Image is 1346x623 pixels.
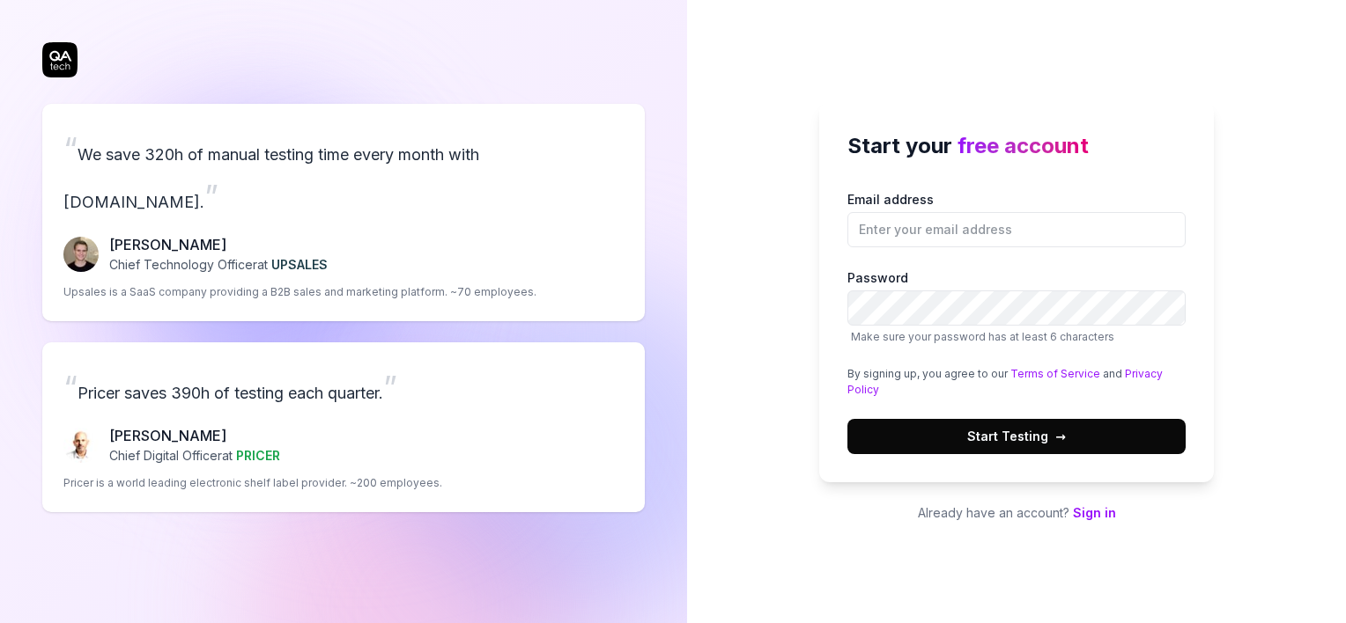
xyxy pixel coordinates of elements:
a: Terms of Service [1010,367,1100,380]
label: Email address [847,190,1186,247]
p: [PERSON_NAME] [109,425,280,446]
p: Upsales is a SaaS company providing a B2B sales and marketing platform. ~70 employees. [63,284,536,300]
p: Chief Digital Officer at [109,446,280,465]
p: Already have an account? [819,503,1214,522]
button: Start Testing→ [847,419,1186,454]
span: “ [63,368,78,407]
p: Pricer saves 390h of testing each quarter. [63,363,624,411]
div: By signing up, you agree to our and [847,366,1186,398]
span: ” [204,177,218,216]
span: free account [958,133,1089,158]
span: PRICER [236,448,280,463]
input: Email address [847,212,1186,247]
label: Password [847,268,1186,345]
span: → [1055,427,1066,445]
a: Sign in [1073,505,1116,520]
a: “Pricer saves 390h of testing each quarter.”Chris Chalkitis[PERSON_NAME]Chief Digital Officerat P... [42,342,645,512]
span: Make sure your password has at least 6 characters [851,330,1114,343]
span: ” [383,368,397,407]
p: We save 320h of manual testing time every month with [DOMAIN_NAME]. [63,125,624,220]
input: PasswordMake sure your password has at least 6 characters [847,290,1186,326]
span: UPSALES [271,257,328,272]
a: Privacy Policy [847,367,1163,396]
a: “We save 320h of manual testing time every month with [DOMAIN_NAME].”Fredrik Seidl[PERSON_NAME]Ch... [42,104,645,321]
img: Chris Chalkitis [63,428,99,463]
p: [PERSON_NAME] [109,234,328,255]
img: Fredrik Seidl [63,237,99,272]
span: Start Testing [967,427,1066,445]
h2: Start your [847,130,1186,162]
p: Pricer is a world leading electronic shelf label provider. ~200 employees. [63,475,442,491]
span: “ [63,129,78,168]
p: Chief Technology Officer at [109,255,328,274]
